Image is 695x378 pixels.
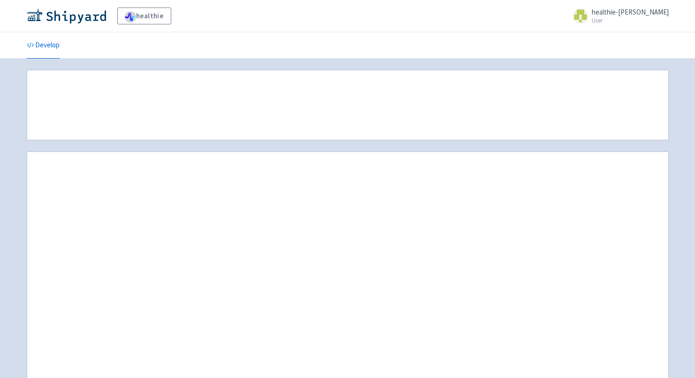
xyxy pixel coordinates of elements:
[592,17,669,23] small: User
[567,8,669,23] a: healthie-[PERSON_NAME] User
[27,8,106,23] img: Shipyard logo
[27,32,60,59] a: Develop
[117,8,171,24] a: healthie
[592,8,669,16] span: healthie-[PERSON_NAME]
